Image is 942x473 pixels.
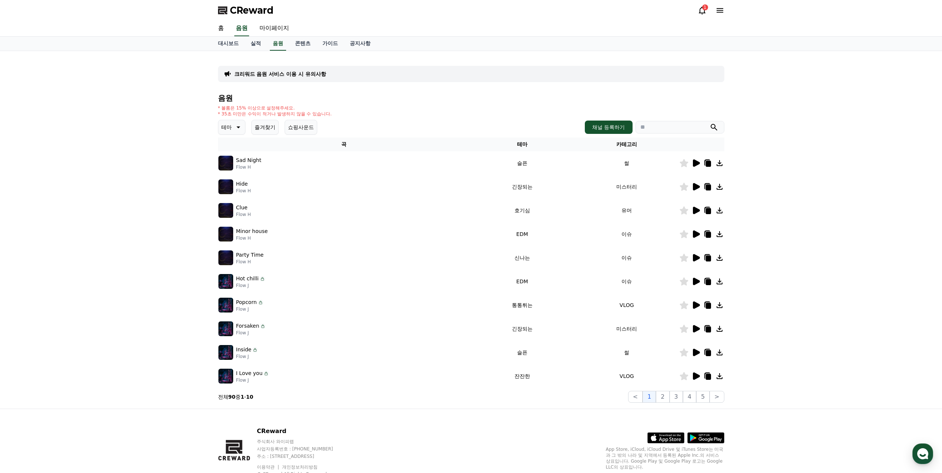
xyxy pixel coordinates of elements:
a: 공지사항 [344,37,376,51]
th: 테마 [470,138,574,151]
p: App Store, iCloud, iCloud Drive 및 iTunes Store는 미국과 그 밖의 나라 및 지역에서 등록된 Apple Inc.의 서비스 상표입니다. Goo... [606,446,724,470]
a: 가이드 [316,37,344,51]
th: 카테고리 [574,138,679,151]
a: 홈 [212,21,230,36]
p: Flow H [236,188,251,194]
img: music [218,298,233,312]
a: 대시보드 [212,37,245,51]
td: 통통튀는 [470,293,574,317]
p: Party Time [236,251,264,259]
td: EDM [470,222,574,246]
td: 긴장되는 [470,317,574,341]
div: 1 [702,4,708,10]
p: 주소 : [STREET_ADDRESS] [257,453,347,459]
p: Flow J [236,306,264,312]
img: music [218,203,233,218]
p: Flow H [236,235,268,241]
td: 신나는 [470,246,574,270]
td: VLOG [574,364,679,388]
button: 3 [670,391,683,403]
button: 4 [683,391,696,403]
p: Flow H [236,212,251,217]
td: VLOG [574,293,679,317]
a: 마이페이지 [254,21,295,36]
th: 곡 [218,138,470,151]
td: EDM [470,270,574,293]
strong: 1 [241,394,244,400]
a: 홈 [2,234,49,253]
p: I Love you [236,369,263,377]
td: 이슈 [574,270,679,293]
td: 슬픈 [470,341,574,364]
td: 썰 [574,341,679,364]
p: 주식회사 와이피랩 [257,439,347,445]
a: 실적 [245,37,267,51]
img: music [218,369,233,384]
a: 콘텐츠 [289,37,316,51]
p: Flow J [236,330,266,336]
a: 설정 [95,234,142,253]
p: Flow J [236,354,258,359]
span: CReward [230,4,274,16]
strong: 90 [228,394,235,400]
p: Sad Night [236,156,261,164]
p: Forsaken [236,322,259,330]
span: 설정 [114,246,123,251]
a: 음원 [270,37,286,51]
button: 즐겨찾기 [251,120,279,135]
td: 미스터리 [574,317,679,341]
p: Minor house [236,227,268,235]
p: Flow J [236,283,265,288]
p: Flow J [236,377,269,383]
td: 긴장되는 [470,175,574,199]
a: 이용약관 [257,464,280,470]
button: 쇼핑사운드 [285,120,317,135]
img: music [218,227,233,241]
a: 크리워드 음원 서비스 이용 시 유의사항 [234,70,326,78]
p: CReward [257,427,347,436]
td: 잔잔한 [470,364,574,388]
td: 이슈 [574,222,679,246]
a: 음원 [234,21,249,36]
a: CReward [218,4,274,16]
td: 썰 [574,151,679,175]
img: music [218,179,233,194]
p: Inside [236,346,252,354]
img: music [218,321,233,336]
button: 테마 [218,120,245,135]
p: Popcorn [236,298,257,306]
span: 홈 [23,246,28,251]
p: Hide [236,180,248,188]
button: 5 [696,391,710,403]
p: Flow H [236,164,261,170]
button: 2 [656,391,669,403]
p: 전체 중 - [218,393,254,401]
p: * 35초 미만은 수익이 적거나 발생하지 않을 수 있습니다. [218,111,332,117]
td: 이슈 [574,246,679,270]
button: 채널 등록하기 [585,121,632,134]
p: 테마 [221,122,232,132]
td: 유머 [574,199,679,222]
p: * 볼륨은 15% 이상으로 설정해주세요. [218,105,332,111]
a: 개인정보처리방침 [282,464,318,470]
td: 호기심 [470,199,574,222]
a: 1 [698,6,707,15]
button: 1 [643,391,656,403]
span: 대화 [68,246,77,252]
img: music [218,345,233,360]
a: 대화 [49,234,95,253]
strong: 10 [246,394,253,400]
p: Clue [236,204,248,212]
img: music [218,274,233,289]
button: > [710,391,724,403]
td: 미스터리 [574,175,679,199]
p: 사업자등록번호 : [PHONE_NUMBER] [257,446,347,452]
button: < [628,391,643,403]
h4: 음원 [218,94,724,102]
img: music [218,156,233,170]
p: Flow H [236,259,264,265]
td: 슬픈 [470,151,574,175]
img: music [218,250,233,265]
